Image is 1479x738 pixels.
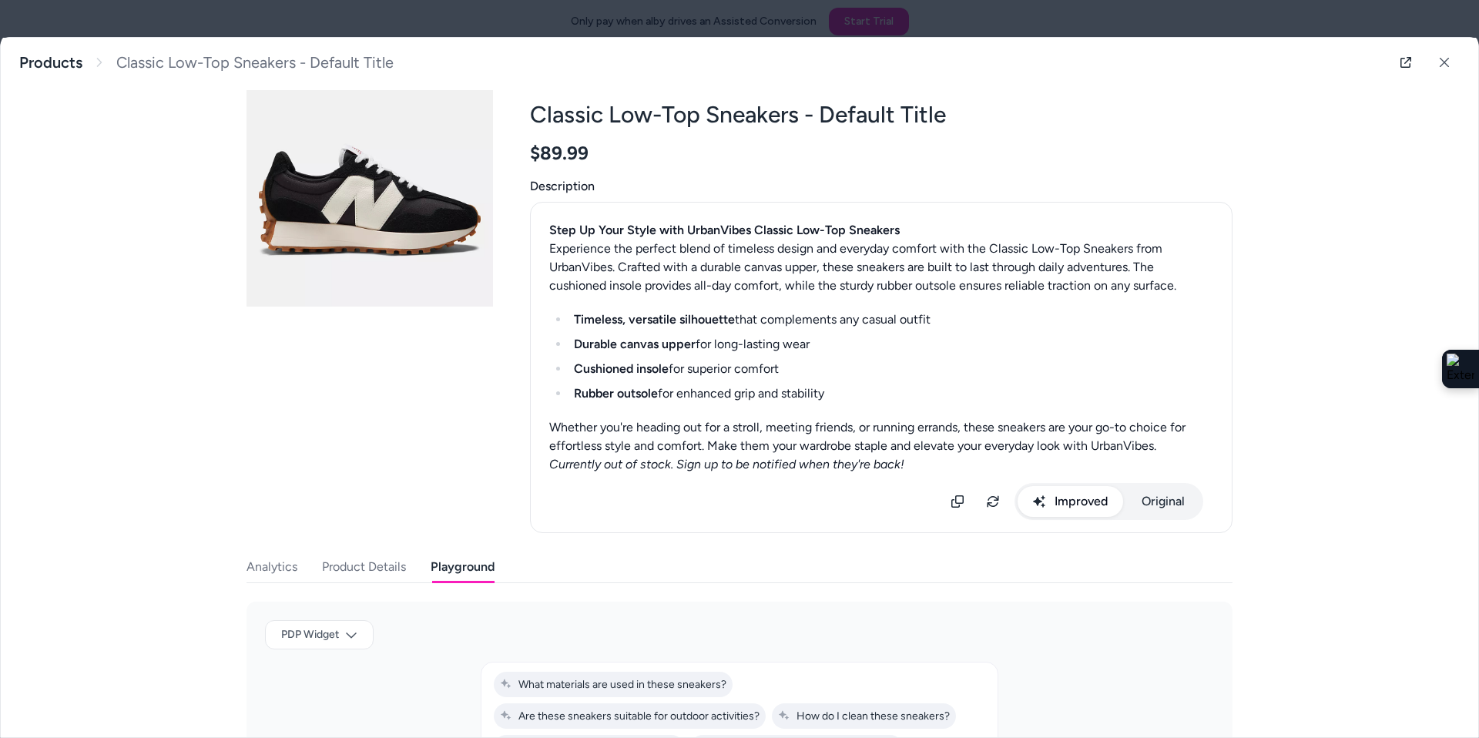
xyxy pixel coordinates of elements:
[549,457,904,471] em: Currently out of stock. Sign up to be notified when they're back!
[116,53,394,72] span: Classic Low-Top Sneakers - Default Title
[569,384,1213,403] li: for enhanced grip and stability
[265,620,374,649] button: PDP Widget
[1126,486,1200,517] button: Original
[530,177,1232,196] span: Description
[569,310,1213,329] li: that complements any casual outfit
[246,552,297,582] button: Analytics
[549,240,1213,295] div: Experience the perfect blend of timeless design and everyday comfort with the Classic Low-Top Sne...
[322,552,406,582] button: Product Details
[574,312,735,327] strong: Timeless, versatile silhouette
[574,337,696,351] strong: Durable canvas upper
[19,53,82,72] a: Products
[281,627,339,642] span: PDP Widget
[574,361,669,376] strong: Cushioned insole
[549,223,900,237] strong: Step Up Your Style with UrbanVibes Classic Low-Top Sneakers
[19,53,394,72] nav: breadcrumb
[1018,486,1123,517] button: Improved
[246,60,493,307] img: ws327bl_nb_02_i.webp
[569,335,1213,354] li: for long-lasting wear
[530,100,1232,129] h2: Classic Low-Top Sneakers - Default Title
[431,552,495,582] button: Playground
[569,360,1213,378] li: for superior comfort
[574,386,658,401] strong: Rubber outsole
[549,418,1213,455] div: Whether you're heading out for a stroll, meeting friends, or running errands, these sneakers are ...
[530,142,589,165] span: $89.99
